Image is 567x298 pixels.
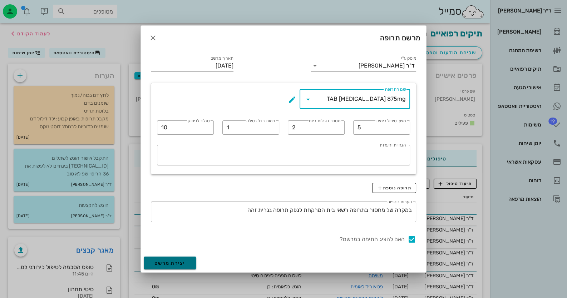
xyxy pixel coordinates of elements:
[380,143,406,148] label: הנחיות והערות
[385,87,406,92] label: שם התרופה
[211,56,234,61] label: תאריך מרשם
[311,60,416,71] div: מופק ע"יד"ר [PERSON_NAME]
[376,118,406,124] label: משך טיפול בימים
[246,118,275,124] label: כמות בכל נטילה
[141,26,426,50] div: מרשם תרופה
[359,63,415,69] div: ד"ר [PERSON_NAME]
[372,183,416,193] button: תרופה נוספת
[151,236,405,243] label: האם להציג חתימה במרשם?
[309,118,340,124] label: מספר נטילות ביום
[288,95,296,104] button: שם התרופה appended action
[144,257,196,269] button: יצירת מרשם
[387,199,412,205] label: הערות נוספות
[401,56,416,61] label: מופק ע"י
[377,185,411,191] span: תרופה נוספת
[188,118,209,124] label: סה"כ לניפוק
[154,260,186,266] span: יצירת מרשם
